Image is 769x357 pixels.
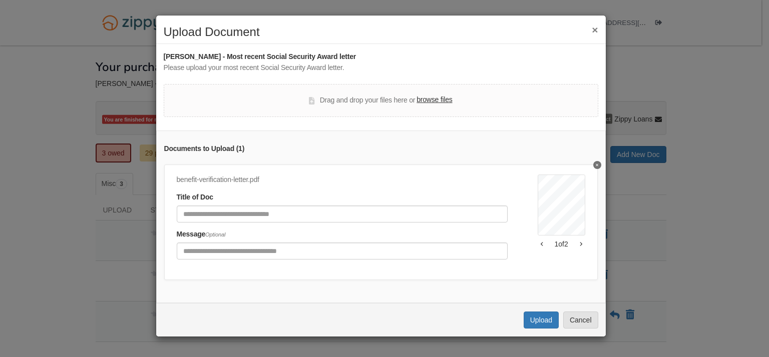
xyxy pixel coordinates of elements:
[177,174,508,185] div: benefit-verification-letter.pdf
[592,24,598,35] button: ×
[177,242,508,259] input: Include any comments on this document
[417,94,452,105] label: browse files
[177,205,508,222] input: Document Title
[309,94,452,106] div: Drag and drop your files here or
[524,311,559,328] button: Upload
[538,239,585,249] div: 1 of 2
[593,161,601,169] button: Delete undefined
[205,231,225,237] span: Optional
[164,25,598,38] h2: Upload Document
[563,311,598,328] button: Cancel
[164,62,598,73] div: Please upload your most recent Social Security Award letter.
[164,143,598,154] div: Documents to Upload ( 1 )
[177,229,226,240] label: Message
[164,51,598,62] div: [PERSON_NAME] - Most recent Social Security Award letter
[177,192,213,203] label: Title of Doc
